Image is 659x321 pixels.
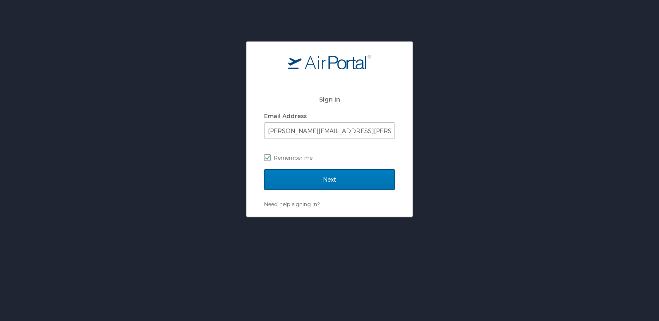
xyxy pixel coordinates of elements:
input: Next [264,169,395,190]
label: Remember me [264,151,395,164]
a: Need help signing in? [264,201,320,207]
h2: Sign In [264,95,395,104]
img: logo [288,54,371,69]
label: Email Address [264,112,307,119]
